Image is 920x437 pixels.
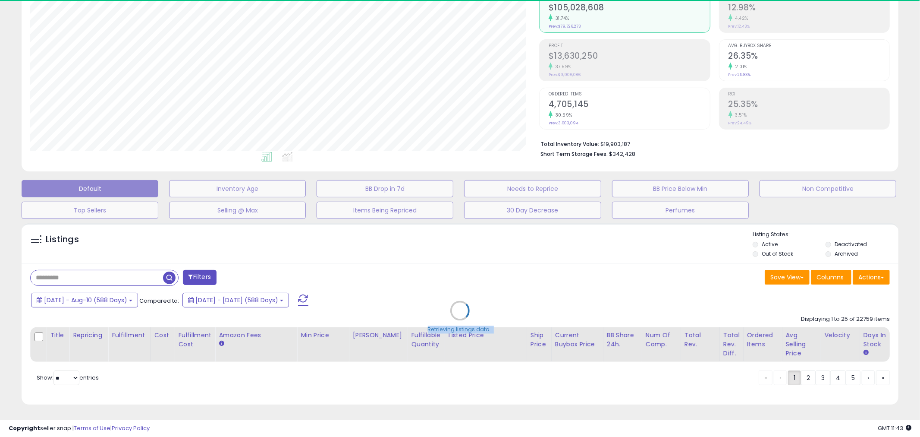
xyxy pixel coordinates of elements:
button: Default [22,180,158,197]
small: 4.42% [732,15,749,22]
small: 3.51% [732,112,747,118]
small: 2.01% [732,63,748,70]
div: seller snap | | [9,424,150,433]
h2: 12.98% [728,3,889,14]
a: Privacy Policy [112,424,150,432]
small: 30.59% [553,112,572,118]
span: ROI [728,92,889,97]
button: Needs to Reprice [464,180,601,197]
h2: $13,630,250 [549,51,710,63]
small: Prev: 3,603,094 [549,120,578,126]
button: Selling @ Max [169,202,306,219]
button: Top Sellers [22,202,158,219]
h2: 25.35% [728,99,889,111]
a: Terms of Use [74,424,110,432]
small: Prev: $9,906,086 [549,72,581,77]
strong: Copyright [9,424,40,432]
span: Ordered Items [549,92,710,97]
button: Items Being Repriced [317,202,453,219]
small: Prev: $79,726,273 [549,24,581,29]
button: BB Drop in 7d [317,180,453,197]
li: $19,903,187 [540,138,883,149]
small: Prev: 24.49% [728,120,752,126]
small: 37.59% [553,63,571,70]
small: 31.74% [553,15,569,22]
span: 2025-08-11 11:43 GMT [878,424,911,432]
span: Avg. Buybox Share [728,44,889,48]
button: Non Competitive [760,180,896,197]
button: 30 Day Decrease [464,202,601,219]
b: Total Inventory Value: [540,140,599,148]
b: Short Term Storage Fees: [540,150,608,158]
h2: 26.35% [728,51,889,63]
span: $342,428 [609,150,635,158]
h2: 4,705,145 [549,99,710,111]
div: Retrieving listings data.. [428,326,493,333]
small: Prev: 12.43% [728,24,750,29]
button: BB Price Below Min [612,180,749,197]
button: Perfumes [612,202,749,219]
button: Inventory Age [169,180,306,197]
h2: $105,028,608 [549,3,710,14]
span: Profit [549,44,710,48]
small: Prev: 25.83% [728,72,751,77]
